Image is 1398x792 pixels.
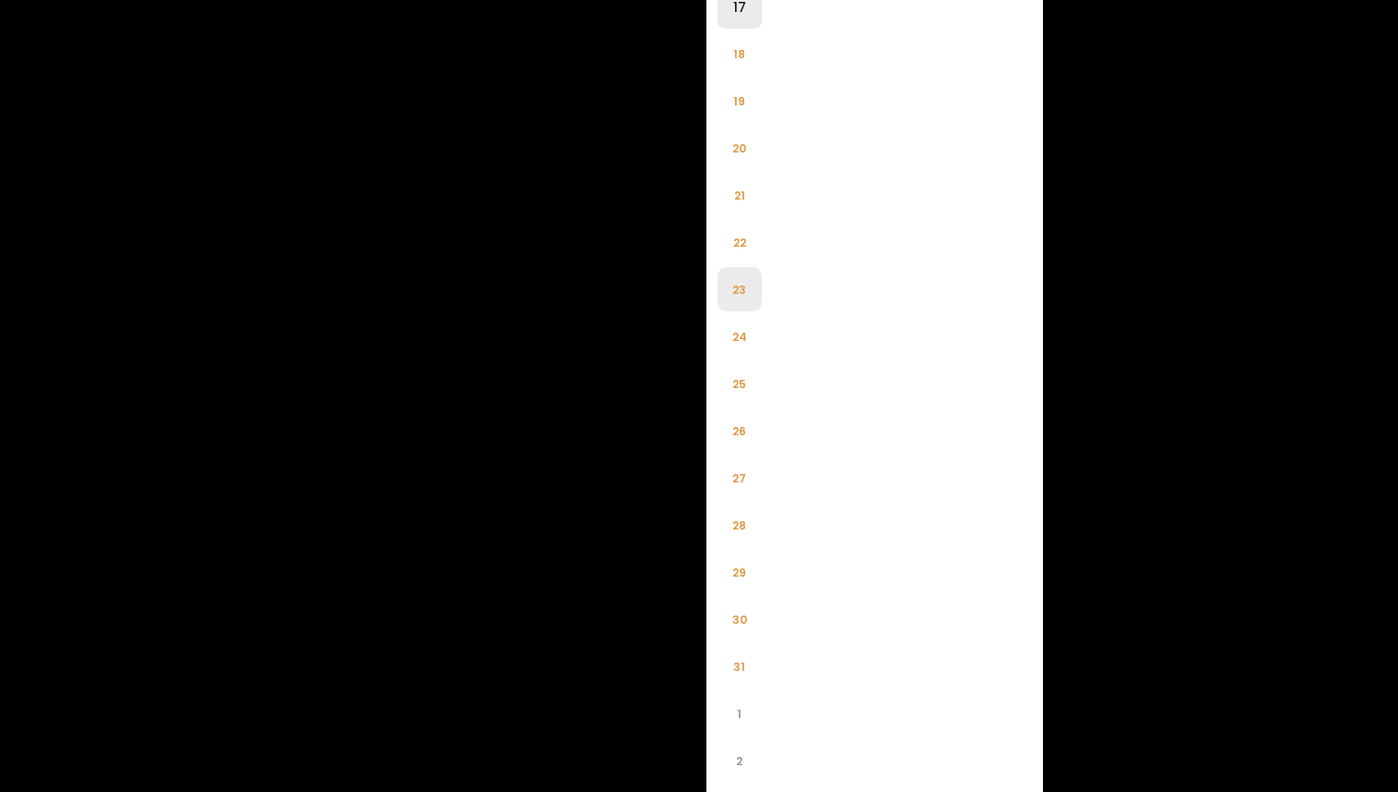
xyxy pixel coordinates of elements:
[717,314,762,359] li: 24
[717,267,762,311] li: 23
[717,738,762,783] li: 2
[717,408,762,453] li: 26
[717,173,762,217] li: 21
[717,644,762,688] li: 31
[717,220,762,264] li: 22
[717,503,762,547] li: 28
[717,79,762,123] li: 19
[717,691,762,736] li: 1
[717,126,762,170] li: 20
[717,456,762,500] li: 27
[717,550,762,594] li: 29
[717,31,762,76] li: 18
[717,361,762,406] li: 25
[717,597,762,641] li: 30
